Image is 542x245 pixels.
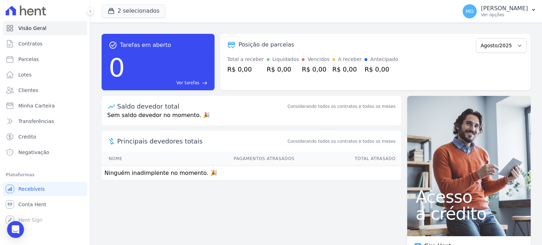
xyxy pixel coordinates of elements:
span: Minha Carteira [18,102,55,109]
button: MG [PERSON_NAME] Ver opções [457,1,542,21]
a: Minha Carteira [3,99,87,113]
div: R$ 0,00 [227,65,264,74]
td: Ninguém inadimplente no momento. 🎉 [102,166,401,180]
div: Posição de parcelas [239,41,294,49]
a: Negativação [3,145,87,159]
p: [PERSON_NAME] [481,5,528,12]
div: R$ 0,00 [267,65,299,74]
span: Conta Hent [18,201,46,208]
span: Transferências [18,118,54,125]
a: Recebíveis [3,182,87,196]
span: Considerando todos os contratos e todos os meses [288,138,396,145]
div: R$ 0,00 [332,65,362,74]
span: Lotes [18,71,32,78]
a: Transferências [3,114,87,128]
p: Ver opções [481,12,528,18]
span: Recebíveis [18,185,45,192]
span: Crédito [18,133,36,140]
div: Antecipado [370,56,398,63]
span: MG [466,9,474,14]
div: Plataformas [6,171,84,179]
span: Ver tarefas [176,80,199,86]
div: R$ 0,00 [302,65,329,74]
a: Visão Geral [3,21,87,35]
span: task_alt [109,41,117,49]
span: Contratos [18,40,42,47]
span: Principais devedores totais [117,136,286,146]
span: Visão Geral [18,25,47,32]
span: east [202,80,207,86]
th: Nome [102,152,155,166]
div: Saldo devedor total [117,102,286,111]
div: R$ 0,00 [365,65,398,74]
div: Open Intercom Messenger [7,221,24,238]
a: Contratos [3,37,87,51]
div: Vencidos [307,56,329,63]
p: Sem saldo devedor no momento. 🎉 [102,111,401,125]
a: Ver tarefas east [128,80,207,86]
div: A receber [338,56,362,63]
a: Crédito [3,130,87,144]
a: Clientes [3,83,87,97]
div: Liquidados [272,56,299,63]
span: Clientes [18,87,38,94]
div: Considerando todos os contratos e todos os meses [288,103,396,110]
th: Total Atrasado [295,152,401,166]
th: Pagamentos Atrasados [155,152,295,166]
button: 2 selecionados [102,4,165,18]
a: Parcelas [3,52,87,66]
span: Parcelas [18,56,39,63]
a: Conta Hent [3,197,87,212]
a: Lotes [3,68,87,82]
span: Tarefas em aberto [120,41,171,49]
div: Total a receber [227,56,264,63]
div: 0 [109,49,125,86]
span: Acesso [416,188,522,205]
span: Negativação [18,149,49,156]
span: a crédito [416,205,522,222]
